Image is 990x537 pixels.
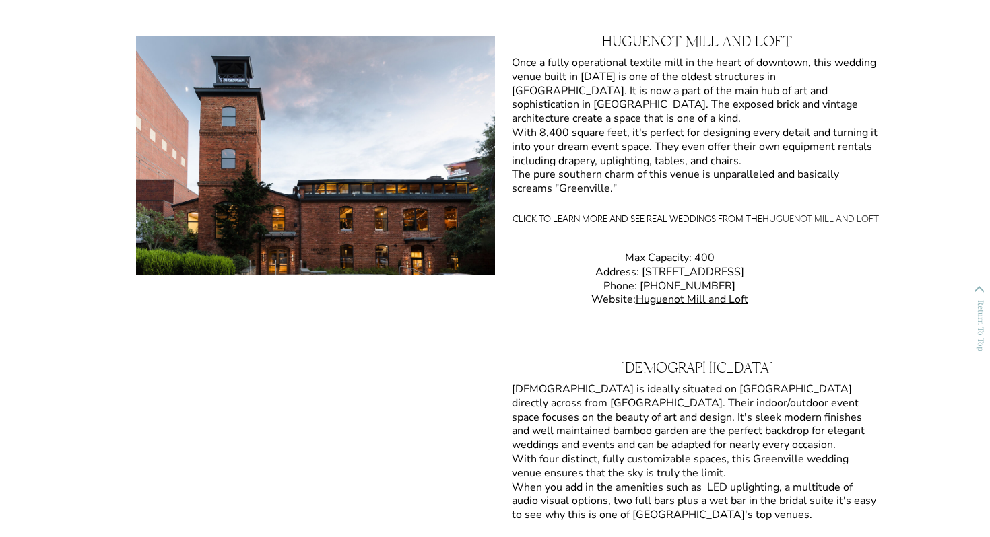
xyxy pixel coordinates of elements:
[512,382,879,527] p: [DEMOGRAPHIC_DATA] is ideally situated on [GEOGRAPHIC_DATA] directly across from [GEOGRAPHIC_DATA...
[636,292,748,307] a: Huguenot Mill and Loft
[495,362,899,384] h3: [DEMOGRAPHIC_DATA]
[495,36,899,58] h3: Huguenot Mill and Loft
[512,251,827,312] p: Max Capacity: 400 Address: [STREET_ADDRESS] Phone: [PHONE_NUMBER] Website:
[512,212,879,227] p: Click to learn more and see real weddings from the
[973,295,986,355] p: Return To Top
[512,56,879,201] p: Once a fully operational textile mill in the heart of downtown, this wedding venue built in [DATE...
[762,213,879,225] a: Huguenot Mill and Loft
